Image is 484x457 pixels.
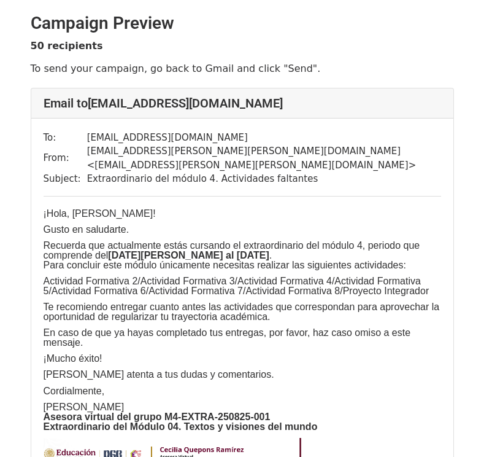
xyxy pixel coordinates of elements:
font: Te recomiendo entregar cuanto antes las actividades que correspondan para aprovechar la oportunid... [44,302,440,322]
td: Subject: [44,172,87,186]
font: Cordialmente, [44,386,105,396]
span: ! [153,208,155,219]
p: To send your campaign, go back to Gmail and click "Send". [31,62,454,75]
td: From: [44,144,87,172]
h2: Campaign Preview [31,13,454,34]
td: Extraordinario del módulo 4. Actividades faltantes [87,172,441,186]
strong: 50 recipients [31,40,103,52]
font: En caso de que ya hayas completado tus entregas, por favor, haz caso omiso a este mensaje. [44,327,411,348]
span: [PERSON_NAME] [72,208,153,219]
font: [PERSON_NAME] atenta a tus dudas y comentarios. [44,369,274,380]
span: Actividad Formativa 2/Actividad Formativa 3/Actividad Formativa 4/Actividad Formativa 5/Actividad... [44,276,429,296]
font: ¡Mucho éxito! [44,353,102,364]
h4: Email to [EMAIL_ADDRESS][DOMAIN_NAME] [44,96,441,111]
td: [EMAIL_ADDRESS][PERSON_NAME][PERSON_NAME][DOMAIN_NAME] < [EMAIL_ADDRESS][PERSON_NAME][PERSON_NAME... [87,144,441,172]
font: ¡Hola, [44,208,72,219]
b: [DATE][PERSON_NAME] al [DATE] [108,250,269,260]
font: Recuerda que actualmente estás cursando el extraordinario del módulo 4, periodo que comprende del... [44,240,420,270]
font: [PERSON_NAME] [44,402,318,431]
b: Asesora virtual del grupo M4-EXTRA-250825-001 Extraordinario del Módulo 04. Textos y visiones del... [44,412,318,432]
td: To: [44,131,87,145]
font: Gusto en saludarte. [44,224,129,235]
td: [EMAIL_ADDRESS][DOMAIN_NAME] [87,131,441,145]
